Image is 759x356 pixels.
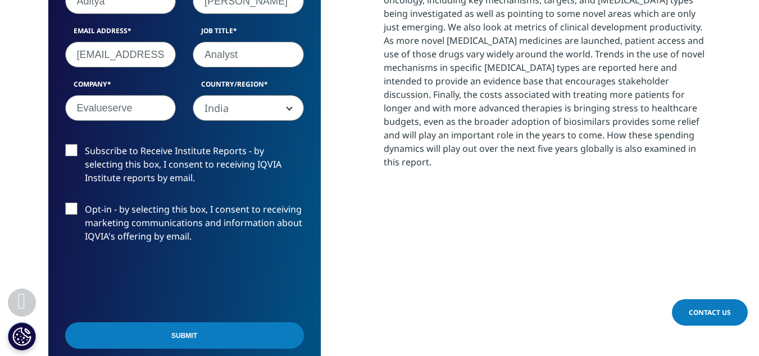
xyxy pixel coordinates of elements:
[65,79,176,95] label: Company
[193,26,304,42] label: Job Title
[65,144,304,191] label: Subscribe to Receive Institute Reports - by selecting this box, I consent to receiving IQVIA Inst...
[193,95,304,121] span: India
[193,96,303,121] span: India
[672,299,748,326] a: Contact Us
[689,308,731,317] span: Contact Us
[65,26,176,42] label: Email Address
[65,322,304,349] input: Submit
[65,261,236,305] iframe: reCAPTCHA
[65,202,304,249] label: Opt-in - by selecting this box, I consent to receiving marketing communications and information a...
[193,79,304,95] label: Country/Region
[8,322,36,350] button: Cookies Settings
